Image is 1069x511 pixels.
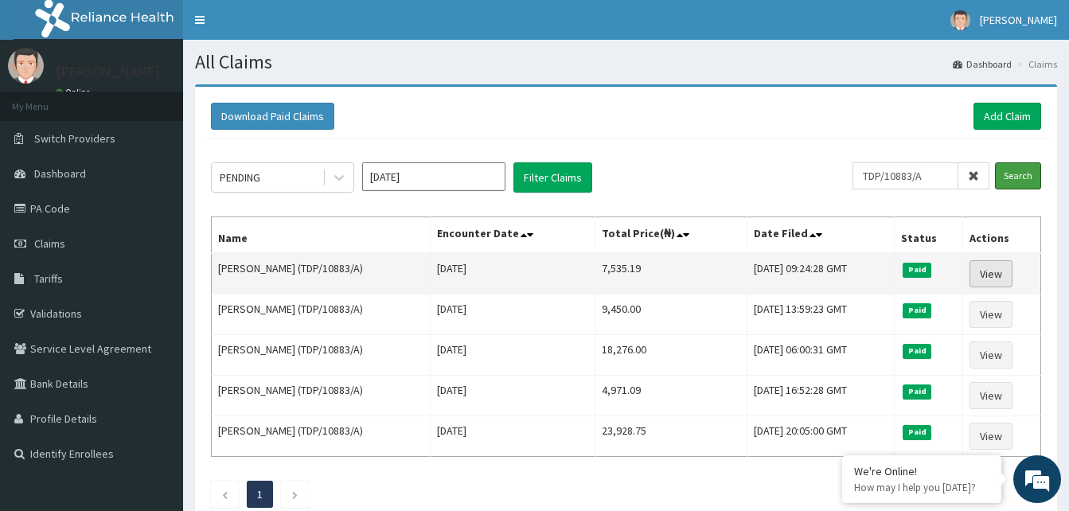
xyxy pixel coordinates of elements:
[8,341,303,397] textarea: Type your message and hit 'Enter'
[212,253,431,295] td: [PERSON_NAME] (TDP/10883/A)
[221,487,228,501] a: Previous page
[212,335,431,376] td: [PERSON_NAME] (TDP/10883/A)
[973,103,1041,130] a: Add Claim
[980,13,1057,27] span: [PERSON_NAME]
[34,271,63,286] span: Tariffs
[513,162,592,193] button: Filter Claims
[92,154,220,314] span: We're online!
[34,131,115,146] span: Switch Providers
[595,253,747,295] td: 7,535.19
[852,162,958,189] input: Search by HMO ID
[595,416,747,457] td: 23,928.75
[1013,57,1057,71] li: Claims
[212,295,431,335] td: [PERSON_NAME] (TDP/10883/A)
[970,260,1012,287] a: View
[362,162,505,191] input: Select Month and Year
[747,376,895,416] td: [DATE] 16:52:28 GMT
[747,253,895,295] td: [DATE] 09:24:28 GMT
[970,382,1012,409] a: View
[903,384,931,399] span: Paid
[962,217,1040,254] th: Actions
[895,217,963,254] th: Status
[854,481,989,494] p: How may I help you today?
[430,416,595,457] td: [DATE]
[56,64,160,79] p: [PERSON_NAME]
[747,217,895,254] th: Date Filed
[56,87,94,98] a: Online
[595,376,747,416] td: 4,971.09
[747,416,895,457] td: [DATE] 20:05:00 GMT
[995,162,1041,189] input: Search
[953,57,1012,71] a: Dashboard
[220,170,260,185] div: PENDING
[257,487,263,501] a: Page 1 is your current page
[950,10,970,30] img: User Image
[212,217,431,254] th: Name
[595,295,747,335] td: 9,450.00
[29,80,64,119] img: d_794563401_company_1708531726252_794563401
[34,166,86,181] span: Dashboard
[903,303,931,318] span: Paid
[595,217,747,254] th: Total Price(₦)
[747,295,895,335] td: [DATE] 13:59:23 GMT
[747,335,895,376] td: [DATE] 06:00:31 GMT
[261,8,299,46] div: Minimize live chat window
[83,89,267,110] div: Chat with us now
[430,253,595,295] td: [DATE]
[970,423,1012,450] a: View
[34,236,65,251] span: Claims
[903,344,931,358] span: Paid
[430,217,595,254] th: Encounter Date
[8,48,44,84] img: User Image
[291,487,298,501] a: Next page
[430,376,595,416] td: [DATE]
[970,301,1012,328] a: View
[212,376,431,416] td: [PERSON_NAME] (TDP/10883/A)
[854,464,989,478] div: We're Online!
[903,425,931,439] span: Paid
[903,263,931,277] span: Paid
[970,341,1012,369] a: View
[195,52,1057,72] h1: All Claims
[430,295,595,335] td: [DATE]
[212,416,431,457] td: [PERSON_NAME] (TDP/10883/A)
[430,335,595,376] td: [DATE]
[211,103,334,130] button: Download Paid Claims
[595,335,747,376] td: 18,276.00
